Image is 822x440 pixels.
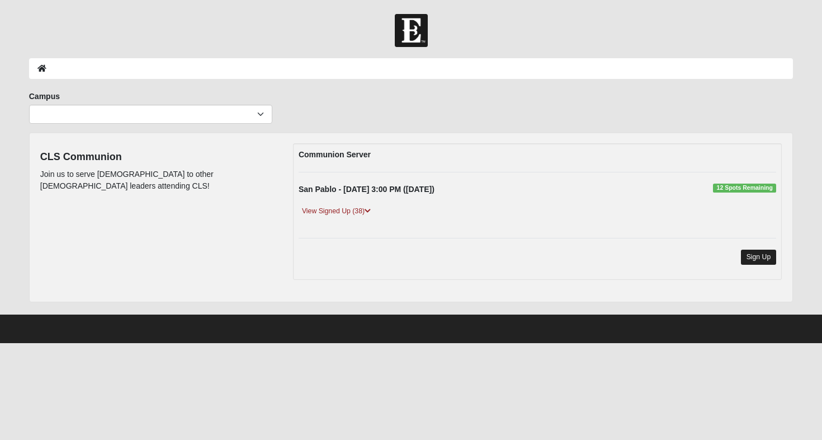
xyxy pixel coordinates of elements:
[29,91,60,102] label: Campus
[741,250,777,265] a: Sign Up
[40,151,276,163] h4: CLS Communion
[299,150,371,159] strong: Communion Server
[40,168,276,192] p: Join us to serve [DEMOGRAPHIC_DATA] to other [DEMOGRAPHIC_DATA] leaders attending CLS!
[395,14,428,47] img: Church of Eleven22 Logo
[299,185,434,194] strong: San Pablo - [DATE] 3:00 PM ([DATE])
[713,184,776,193] span: 12 Spots Remaining
[299,205,374,217] a: View Signed Up (38)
